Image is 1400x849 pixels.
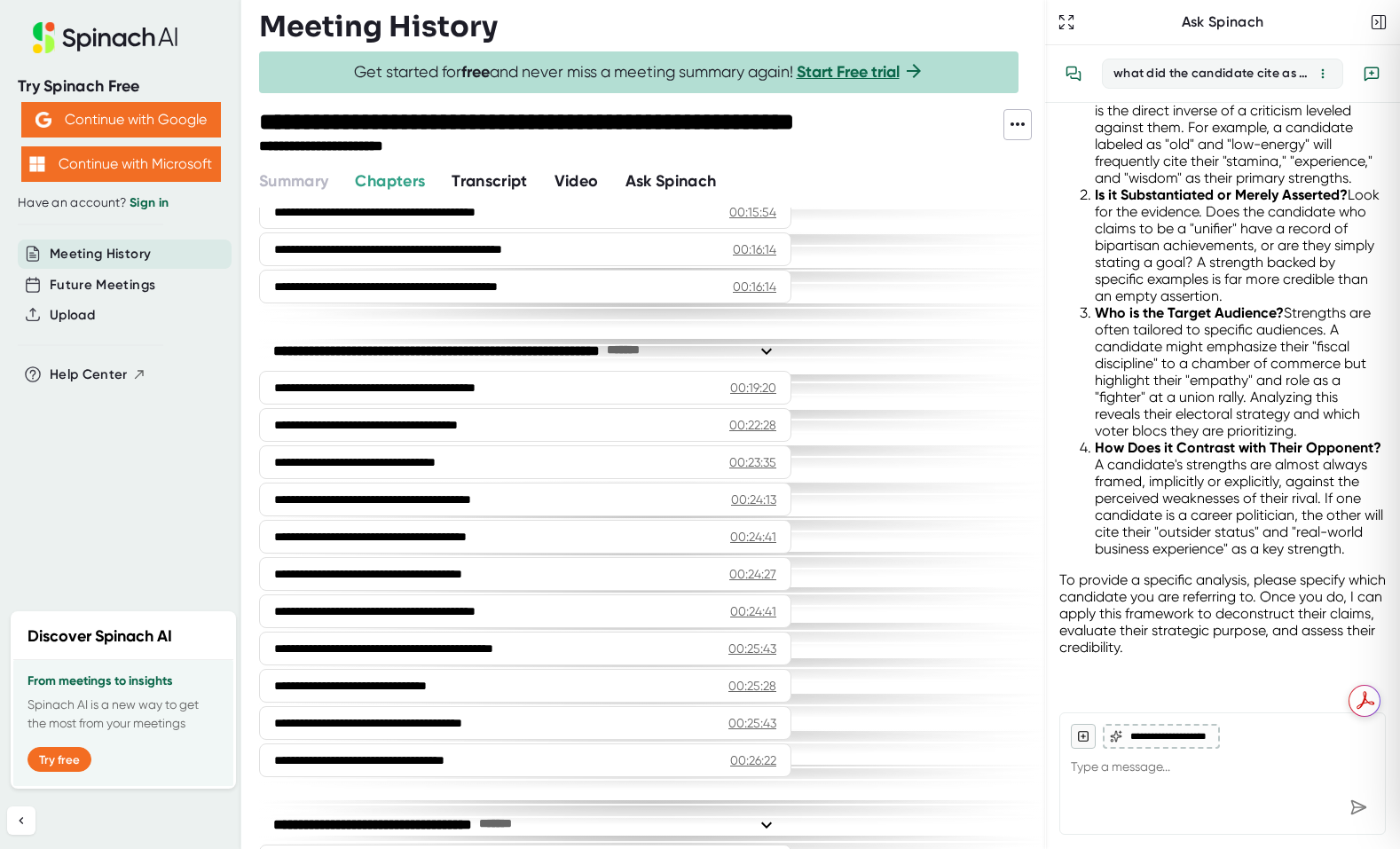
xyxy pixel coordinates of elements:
button: Continue with Google [21,102,221,138]
button: Try free [28,747,91,772]
p: Spinach AI is a new way to get the most from your meetings [28,696,219,733]
p: To provide a specific analysis, please specify which candidate you are referring to. Once you do,... [1059,571,1386,656]
a: Start Free trial [797,62,900,82]
button: Help Center [50,365,146,385]
span: Video [554,171,599,191]
h3: Meeting History [259,10,498,43]
div: Ask Spinach [1079,13,1366,31]
li: Look for the evidence. Does the candidate who claims to be a "unifier" have a record of bipartisa... [1095,186,1386,304]
div: Try Spinach Free [18,76,224,97]
span: Help Center [50,365,128,385]
div: 00:24:27 [729,565,776,583]
div: 00:23:35 [729,453,776,471]
div: 00:19:20 [730,379,776,397]
h2: Discover Spinach AI [28,625,172,649]
li: A candidate often emphasizes a strength that is the direct inverse of a criticism leveled against... [1095,68,1386,186]
button: New conversation [1354,56,1389,91]
button: Future Meetings [50,275,155,295]
a: Sign in [130,195,169,210]
span: Transcript [452,171,528,191]
button: Summary [259,169,328,193]
div: 00:25:43 [728,640,776,657]
img: Aehbyd4JwY73AAAAAElFTkSuQmCC [35,112,51,128]
strong: How Does it Contrast with Their Opponent? [1095,439,1381,456]
span: Get started for and never miss a meeting summary again! [354,62,924,83]
h3: From meetings to insights [28,674,219,688]
div: what did the candidate cite as his strengths [1113,66,1314,82]
div: 00:24:13 [731,491,776,508]
div: 00:15:54 [729,203,776,221]
b: free [461,62,490,82]
div: 00:24:41 [730,602,776,620]
div: Send message [1342,791,1374,823]
div: Have an account? [18,195,224,211]
button: Chapters [355,169,425,193]
button: Expand to Ask Spinach page [1054,10,1079,35]
li: A candidate's strengths are almost always framed, implicitly or explicitly, against the perceived... [1095,439,1386,557]
div: 00:22:28 [729,416,776,434]
button: Upload [50,305,95,326]
button: Video [554,169,599,193]
strong: Is it Substantiated or Merely Asserted? [1095,186,1348,203]
span: Summary [259,171,328,191]
div: 00:25:43 [728,714,776,732]
button: Continue with Microsoft [21,146,221,182]
button: Meeting History [50,244,151,264]
div: 00:16:14 [733,240,776,258]
div: 00:24:41 [730,528,776,546]
span: Ask Spinach [625,171,717,191]
div: 00:25:28 [728,677,776,695]
li: Strengths are often tailored to specific audiences. A candidate might emphasize their "fiscal dis... [1095,304,1386,439]
div: 00:16:14 [733,278,776,295]
button: Collapse sidebar [7,806,35,835]
span: Chapters [355,171,425,191]
button: Close conversation sidebar [1366,10,1391,35]
div: 00:26:22 [730,751,776,769]
strong: Who is the Target Audience? [1095,304,1284,321]
button: Ask Spinach [625,169,717,193]
button: View conversation history [1056,56,1091,91]
button: Transcript [452,169,528,193]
